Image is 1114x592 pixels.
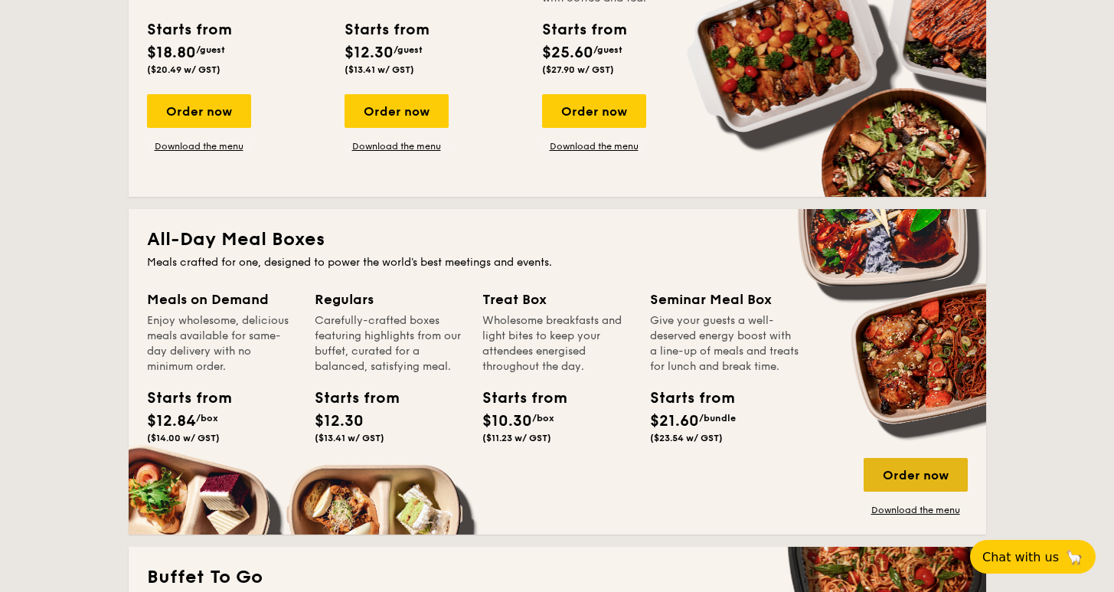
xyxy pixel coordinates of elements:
span: /bundle [699,413,736,424]
div: Order now [345,94,449,128]
div: Starts from [147,18,230,41]
div: Carefully-crafted boxes featuring highlights from our buffet, curated for a balanced, satisfying ... [315,313,464,374]
span: ($14.00 w/ GST) [147,433,220,443]
h2: All-Day Meal Boxes [147,227,968,252]
div: Order now [147,94,251,128]
span: ($13.41 w/ GST) [315,433,384,443]
div: Give your guests a well-deserved energy boost with a line-up of meals and treats for lunch and br... [650,313,799,374]
div: Starts from [147,387,216,410]
span: /box [196,413,218,424]
div: Meals crafted for one, designed to power the world's best meetings and events. [147,255,968,270]
div: Starts from [482,387,551,410]
div: Seminar Meal Box [650,289,799,310]
h2: Buffet To Go [147,565,968,590]
div: Starts from [315,387,384,410]
span: $25.60 [542,44,593,62]
div: Starts from [650,387,719,410]
span: Chat with us [982,550,1059,564]
span: ($11.23 w/ GST) [482,433,551,443]
span: /box [532,413,554,424]
span: ($20.49 w/ GST) [147,64,221,75]
div: Treat Box [482,289,632,310]
span: ($13.41 w/ GST) [345,64,414,75]
span: $21.60 [650,412,699,430]
a: Download the menu [147,140,251,152]
div: Enjoy wholesome, delicious meals available for same-day delivery with no minimum order. [147,313,296,374]
div: Order now [542,94,646,128]
span: $12.30 [345,44,394,62]
div: Regulars [315,289,464,310]
span: $10.30 [482,412,532,430]
div: Meals on Demand [147,289,296,310]
button: Chat with us🦙 [970,540,1096,574]
span: /guest [593,44,622,55]
a: Download the menu [864,504,968,516]
div: Order now [864,458,968,492]
span: ($27.90 w/ GST) [542,64,614,75]
span: $12.84 [147,412,196,430]
span: $18.80 [147,44,196,62]
div: Starts from [542,18,626,41]
div: Starts from [345,18,428,41]
a: Download the menu [345,140,449,152]
span: $12.30 [315,412,364,430]
span: ($23.54 w/ GST) [650,433,723,443]
div: Wholesome breakfasts and light bites to keep your attendees energised throughout the day. [482,313,632,374]
span: 🦙 [1065,548,1083,566]
span: /guest [394,44,423,55]
a: Download the menu [542,140,646,152]
span: /guest [196,44,225,55]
